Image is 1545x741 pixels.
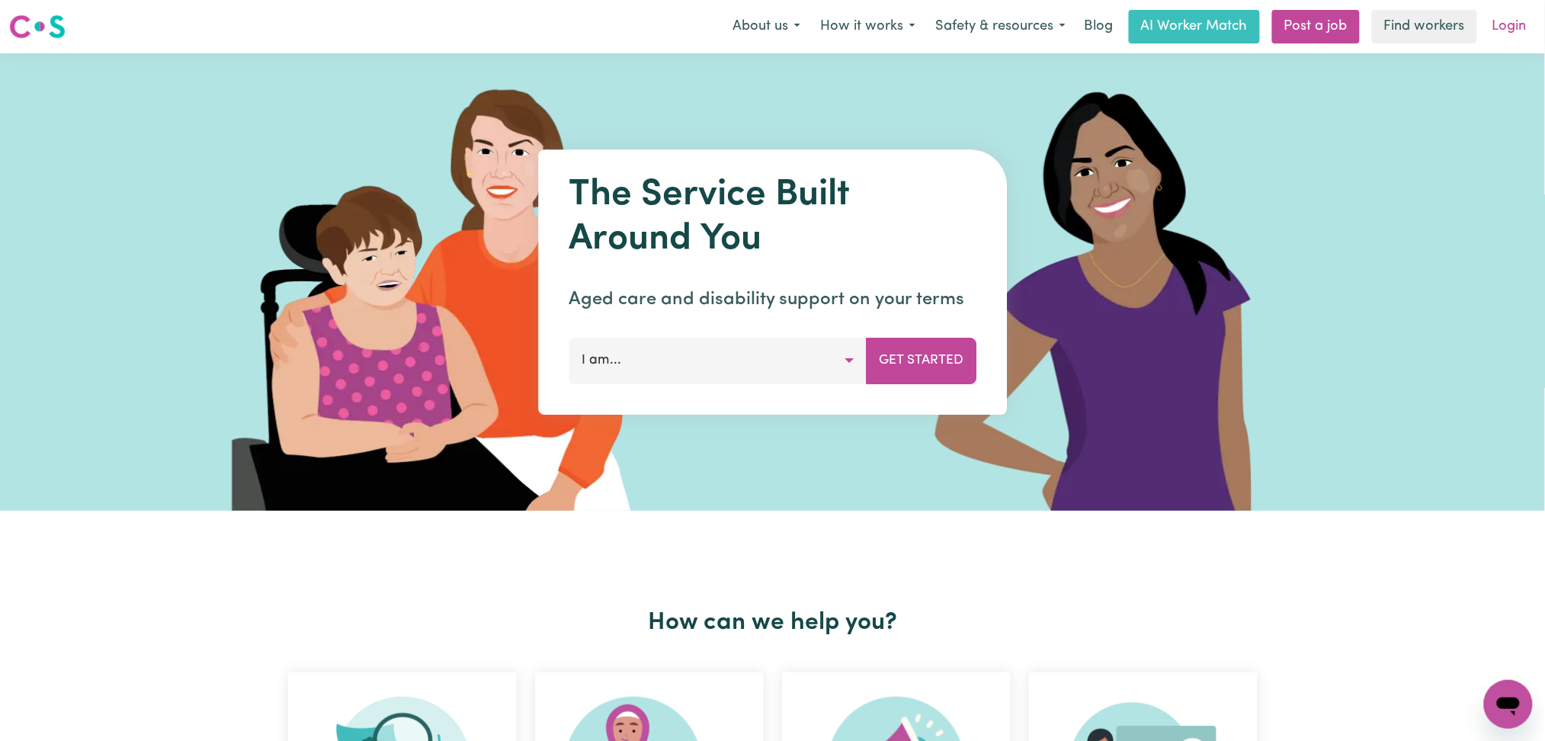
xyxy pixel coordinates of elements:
a: Find workers [1372,10,1477,43]
h1: The Service Built Around You [569,174,976,261]
a: AI Worker Match [1129,10,1260,43]
p: Aged care and disability support on your terms [569,286,976,313]
a: Blog [1075,10,1123,43]
a: Login [1483,10,1536,43]
button: How it works [810,11,925,43]
iframe: Button to launch messaging window [1484,680,1533,729]
button: Get Started [866,338,976,383]
a: Careseekers logo [9,9,66,44]
a: Post a job [1272,10,1360,43]
button: I am... [569,338,867,383]
button: Safety & resources [925,11,1075,43]
img: Careseekers logo [9,13,66,40]
h2: How can we help you? [279,608,1267,637]
button: About us [723,11,810,43]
